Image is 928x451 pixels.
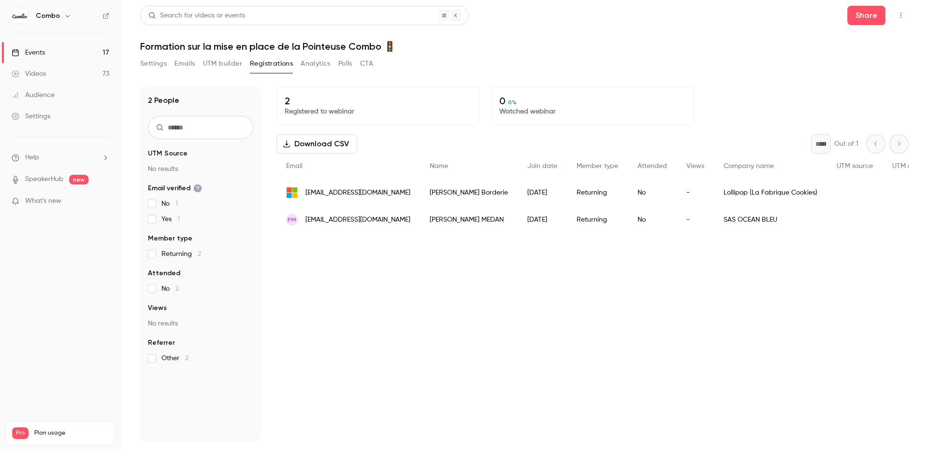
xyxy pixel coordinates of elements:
[567,206,628,233] div: Returning
[148,319,253,328] p: No results
[12,112,50,121] div: Settings
[12,90,55,100] div: Audience
[148,303,167,313] span: Views
[518,206,567,233] div: [DATE]
[508,99,517,106] span: 0 %
[288,215,296,224] span: PM
[518,179,567,206] div: [DATE]
[360,56,373,71] button: CTA
[305,188,410,198] span: [EMAIL_ADDRESS][DOMAIN_NAME]
[286,163,303,169] span: Email
[686,163,704,169] span: Views
[175,285,179,292] span: 2
[499,107,686,116] p: Watched webinar
[36,11,60,21] h6: Combo
[148,164,253,174] p: No results
[301,56,331,71] button: Analytics
[161,353,188,363] span: Other
[12,69,46,79] div: Videos
[25,153,39,163] span: Help
[148,338,175,348] span: Referrer
[527,163,557,169] span: Join date
[148,234,192,243] span: Member type
[175,200,178,207] span: 1
[198,251,201,257] span: 2
[12,427,29,439] span: Pro
[203,56,242,71] button: UTM builder
[148,11,245,21] div: Search for videos or events
[628,206,677,233] div: No
[250,56,293,71] button: Registrations
[285,107,471,116] p: Registered to webinar
[499,95,686,107] p: 0
[148,268,180,278] span: Attended
[140,56,167,71] button: Settings
[148,149,253,363] section: facet-groups
[847,6,885,25] button: Share
[34,429,109,437] span: Plan usage
[420,206,518,233] div: [PERSON_NAME] MEDAN
[305,215,410,225] span: [EMAIL_ADDRESS][DOMAIN_NAME]
[25,196,61,206] span: What's new
[98,197,109,206] iframe: Noticeable Trigger
[161,214,180,224] span: Yes
[677,206,714,233] div: -
[285,95,471,107] p: 2
[834,139,858,149] p: Out of 1
[69,175,88,184] span: new
[161,284,179,294] span: No
[12,153,109,163] li: help-dropdown-opener
[724,163,774,169] span: Company name
[714,206,827,233] div: SAS OCEAN BLEU
[148,149,188,158] span: UTM Source
[677,179,714,206] div: -
[12,8,28,24] img: Combo
[177,216,180,223] span: 1
[567,179,628,206] div: Returning
[420,179,518,206] div: [PERSON_NAME] Borderie
[25,174,63,184] a: SpeakerHub
[577,163,618,169] span: Member type
[148,183,202,193] span: Email verified
[148,95,179,106] h1: 2 People
[714,179,827,206] div: Lollipop (La Fabrique Cookies)
[276,134,357,154] button: Download CSV
[837,163,873,169] span: UTM source
[161,199,178,209] span: No
[638,163,667,169] span: Attended
[338,56,352,71] button: Polls
[185,355,188,362] span: 2
[174,56,195,71] button: Emails
[140,41,909,52] h1: Formation sur la mise en place de la Pointeuse Combo 🚦
[12,48,45,57] div: Events
[286,187,298,198] img: outlook.com
[430,163,448,169] span: Name
[161,249,201,259] span: Returning
[628,179,677,206] div: No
